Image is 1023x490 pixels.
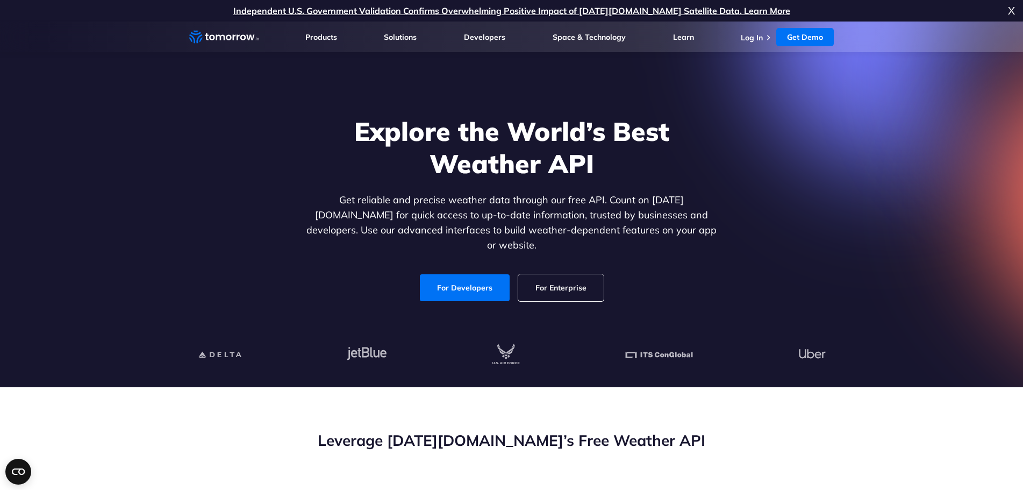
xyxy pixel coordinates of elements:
h1: Explore the World’s Best Weather API [304,115,719,180]
a: Learn [673,32,694,42]
a: Home link [189,29,259,45]
a: Products [305,32,337,42]
a: Get Demo [776,28,834,46]
a: Space & Technology [553,32,626,42]
a: Log In [741,33,763,42]
h2: Leverage [DATE][DOMAIN_NAME]’s Free Weather API [189,430,834,451]
a: For Developers [420,274,510,301]
button: Open CMP widget [5,459,31,485]
p: Get reliable and precise weather data through our free API. Count on [DATE][DOMAIN_NAME] for quic... [304,193,719,253]
a: Independent U.S. Government Validation Confirms Overwhelming Positive Impact of [DATE][DOMAIN_NAM... [233,5,790,16]
a: Developers [464,32,505,42]
a: Solutions [384,32,417,42]
a: For Enterprise [518,274,604,301]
